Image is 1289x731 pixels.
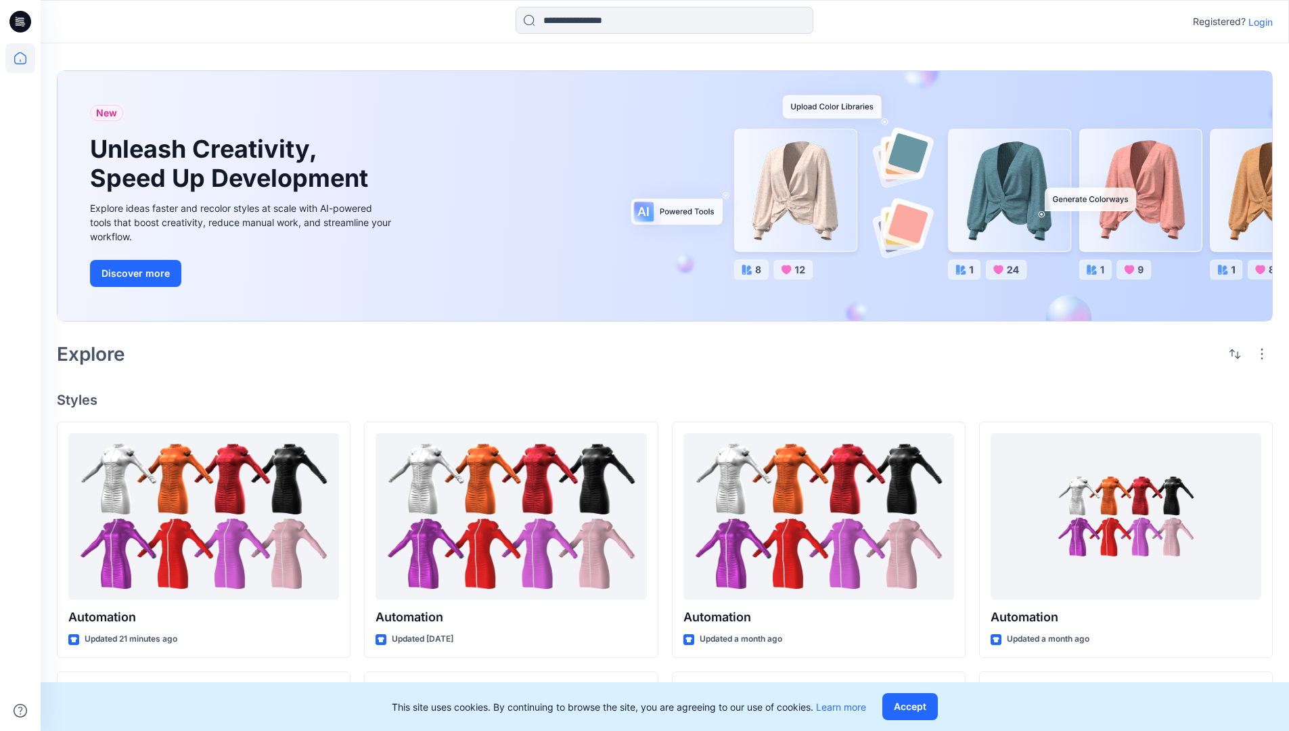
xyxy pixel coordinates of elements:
[85,632,177,646] p: Updated 21 minutes ago
[683,608,954,627] p: Automation
[57,392,1273,408] h4: Styles
[90,135,374,193] h1: Unleash Creativity, Speed Up Development
[90,260,181,287] button: Discover more
[700,632,782,646] p: Updated a month ago
[376,608,646,627] p: Automation
[991,608,1261,627] p: Automation
[68,433,339,600] a: Automation
[90,201,394,244] div: Explore ideas faster and recolor styles at scale with AI-powered tools that boost creativity, red...
[991,433,1261,600] a: Automation
[683,433,954,600] a: Automation
[376,433,646,600] a: Automation
[882,693,938,720] button: Accept
[1007,632,1089,646] p: Updated a month ago
[57,343,125,365] h2: Explore
[68,608,339,627] p: Automation
[96,105,117,121] span: New
[816,701,866,713] a: Learn more
[1248,15,1273,29] p: Login
[392,632,453,646] p: Updated [DATE]
[1193,14,1246,30] p: Registered?
[90,260,394,287] a: Discover more
[392,700,866,714] p: This site uses cookies. By continuing to browse the site, you are agreeing to our use of cookies.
